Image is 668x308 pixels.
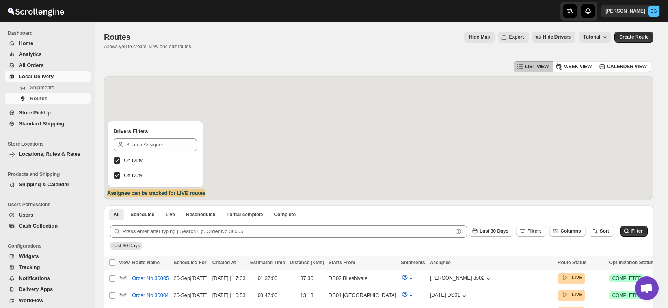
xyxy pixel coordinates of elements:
span: CALENDER VIEW [607,63,647,70]
button: WorkFlow [5,295,91,306]
span: Distance (KMs) [290,260,324,265]
button: Map action label [464,32,495,43]
span: Products and Shipping [8,171,91,177]
span: Routes [104,33,130,41]
span: Tutorial [583,34,600,40]
button: Analytics [5,49,91,60]
b: LIVE [572,292,582,297]
span: Export [509,34,524,40]
span: Partial complete [227,211,263,218]
text: BG [651,9,657,13]
span: Standard Shipping [19,121,65,127]
span: Scheduled For [173,260,206,265]
span: Locations, Rules & Rates [19,151,80,157]
span: Optimization Status [609,260,653,265]
span: Cash Collection [19,223,58,229]
button: Locations, Rules & Rates [5,149,91,160]
button: Tracking [5,262,91,273]
span: Route Name [132,260,160,265]
button: All Orders [5,60,91,71]
span: WEEK VIEW [564,63,592,70]
button: Tutorial [579,32,611,43]
span: Last 30 Days [480,228,508,234]
span: Order No 30005 [132,274,169,282]
button: WEEK VIEW [553,61,596,72]
span: Delivery Apps [19,286,53,292]
span: Analytics [19,51,42,57]
button: Cash Collection [5,220,91,231]
span: Store Locations [8,141,91,147]
button: Shipments [5,82,91,93]
span: All Orders [19,62,44,68]
span: Home [19,40,33,46]
span: Hide Drivers [543,34,571,40]
span: Estimated Time [250,260,285,265]
span: COMPLETED [612,292,642,299]
span: View [119,260,130,265]
span: Store PickUp [19,110,51,116]
span: Rescheduled [186,211,216,218]
span: Shipments [30,84,54,90]
span: LIST VIEW [525,63,549,70]
div: [DATE] | 17:03 [212,274,246,282]
button: Hide Drivers [532,32,576,43]
span: Create Route [619,34,649,40]
span: COMPLETED [612,275,642,282]
span: Live [166,211,175,218]
div: DS02 Bileshivale [329,274,396,282]
button: Export [498,32,528,43]
div: 00:47:00 [250,291,285,299]
span: Shipping & Calendar [19,181,69,187]
span: Order No 30004 [132,291,169,299]
button: Columns [549,226,585,237]
button: Last 30 Days [469,226,513,237]
span: Local Delivery [19,73,54,79]
span: Starts From [329,260,355,265]
span: Scheduled [130,211,154,218]
span: Complete [274,211,296,218]
button: LIVE [561,291,582,299]
img: ScrollEngine [6,1,65,21]
button: Home [5,38,91,49]
button: Routes [5,93,91,104]
div: DS01 [GEOGRAPHIC_DATA] [329,291,396,299]
button: Order No 30004 [127,289,173,302]
button: All routes [109,209,124,220]
span: Created At [212,260,236,265]
span: Dashboard [8,30,91,36]
span: 1 [409,274,412,280]
button: 1 [396,288,417,301]
span: Tracking [19,264,40,270]
button: 1 [396,271,417,284]
button: Create Route [614,32,653,43]
button: Order No 30005 [127,272,173,285]
span: Notifications [19,275,50,281]
span: Configurations [8,243,91,249]
input: Press enter after typing | Search Eg. Order No 30005 [123,225,453,238]
b: LIVE [572,275,582,280]
span: Users Permissions [8,202,91,208]
span: Off Duty [124,172,142,178]
button: LIVE [561,274,582,282]
p: [PERSON_NAME] [605,8,645,14]
button: CALENDER VIEW [596,61,651,72]
div: [DATE] DS01 [430,292,468,300]
span: Sort [600,228,609,234]
button: Users [5,209,91,220]
button: Delivery Apps [5,284,91,295]
button: Widgets [5,251,91,262]
div: 13.13 [290,291,324,299]
span: Widgets [19,253,39,259]
div: [PERSON_NAME] ds02 [430,275,493,283]
span: 26-Sep | [DATE] [173,275,207,281]
div: 01:37:00 [250,274,285,282]
span: 1 [409,291,412,297]
button: LIST VIEW [514,61,553,72]
p: Allows you to create, view and edit routes. [104,43,192,50]
button: Notifications [5,273,91,284]
span: Columns [560,228,581,234]
span: Brajesh Giri [648,6,659,17]
span: Shipments [401,260,425,265]
button: User menu [601,5,660,17]
h2: Drivers Filters [114,127,197,135]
